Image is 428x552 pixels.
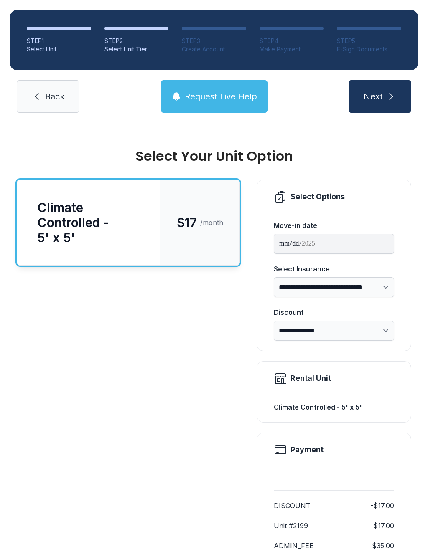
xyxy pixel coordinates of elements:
[290,191,345,203] div: Select Options
[274,264,394,274] div: Select Insurance
[45,91,64,102] span: Back
[177,215,197,230] span: $17
[17,149,411,163] div: Select Your Unit Option
[182,45,246,53] div: Create Account
[290,372,331,384] div: Rental Unit
[37,200,140,245] div: Climate Controlled - 5' x 5'
[373,521,394,531] dd: $17.00
[274,541,313,551] dt: ADMIN_FEE
[274,307,394,317] div: Discount
[337,45,401,53] div: E-Sign Documents
[104,37,169,45] div: STEP 2
[274,521,308,531] dt: Unit #2199
[260,45,324,53] div: Make Payment
[27,37,91,45] div: STEP 1
[185,91,257,102] span: Request Live Help
[200,218,223,228] span: /month
[274,399,394,415] div: Climate Controlled - 5' x 5'
[274,501,311,511] dt: DISCOUNT
[274,321,394,341] select: Discount
[337,37,401,45] div: STEP 5
[290,444,324,456] h2: Payment
[370,501,394,511] dd: -$17.00
[27,45,91,53] div: Select Unit
[364,91,383,102] span: Next
[182,37,246,45] div: STEP 3
[260,37,324,45] div: STEP 4
[274,277,394,297] select: Select Insurance
[104,45,169,53] div: Select Unit Tier
[274,234,394,254] input: Move-in date
[372,541,394,551] dd: $35.00
[274,220,394,230] div: Move-in date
